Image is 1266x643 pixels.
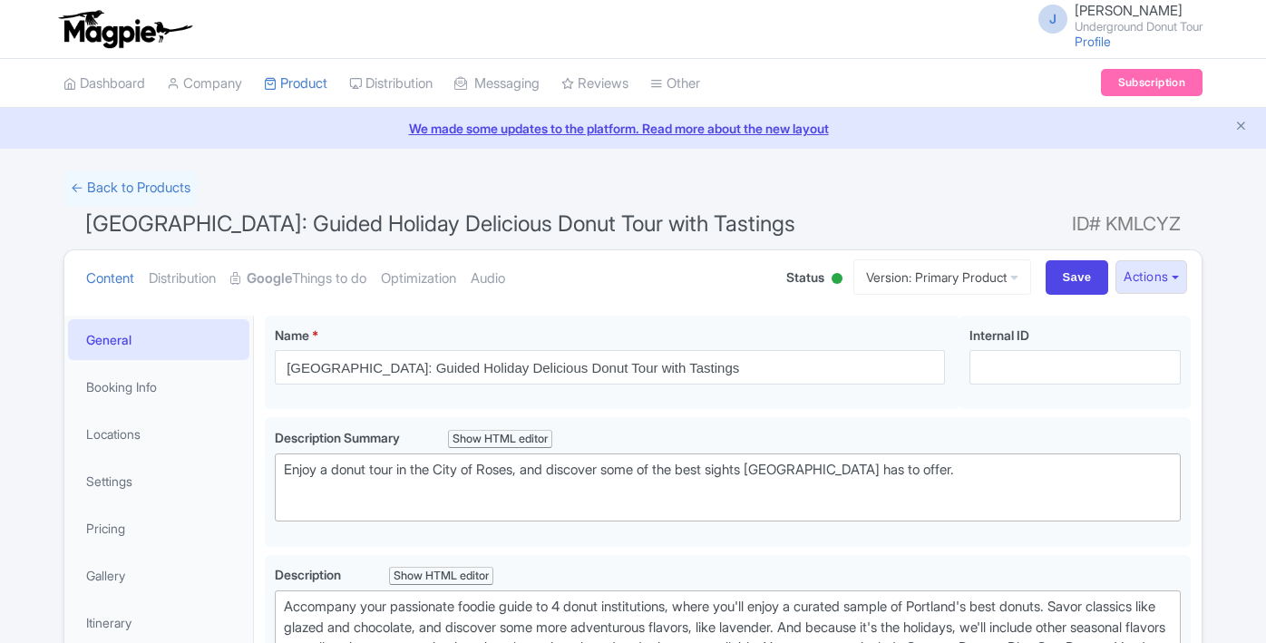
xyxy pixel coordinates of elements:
[1075,34,1111,49] a: Profile
[853,259,1031,295] a: Version: Primary Product
[230,250,366,307] a: GoogleThings to do
[561,59,628,109] a: Reviews
[11,119,1255,138] a: We made some updates to the platform. Read more about the new layout
[68,366,249,407] a: Booking Info
[68,319,249,360] a: General
[63,170,198,206] a: ← Back to Products
[448,430,552,449] div: Show HTML editor
[68,508,249,549] a: Pricing
[1072,206,1181,242] span: ID# KMLCYZ
[1075,2,1183,19] span: [PERSON_NAME]
[786,268,824,287] span: Status
[275,430,403,445] span: Description Summary
[349,59,433,109] a: Distribution
[68,414,249,454] a: Locations
[1101,69,1203,96] a: Subscription
[381,250,456,307] a: Optimization
[284,460,1172,501] div: Enjoy a donut tour in the City of Roses, and discover some of the best sights [GEOGRAPHIC_DATA] h...
[68,461,249,502] a: Settings
[1038,5,1067,34] span: J
[149,250,216,307] a: Distribution
[389,567,493,586] div: Show HTML editor
[85,210,795,237] span: [GEOGRAPHIC_DATA]: Guided Holiday Delicious Donut Tour with Tastings
[247,268,292,289] strong: Google
[264,59,327,109] a: Product
[828,266,846,294] div: Active
[454,59,540,109] a: Messaging
[1046,260,1109,295] input: Save
[969,327,1029,343] span: Internal ID
[86,250,134,307] a: Content
[167,59,242,109] a: Company
[68,602,249,643] a: Itinerary
[54,9,195,49] img: logo-ab69f6fb50320c5b225c76a69d11143b.png
[1075,21,1203,33] small: Underground Donut Tour
[1234,117,1248,138] button: Close announcement
[471,250,505,307] a: Audio
[1115,260,1187,294] button: Actions
[68,555,249,596] a: Gallery
[650,59,700,109] a: Other
[63,59,145,109] a: Dashboard
[275,327,309,343] span: Name
[275,567,344,582] span: Description
[1027,4,1203,33] a: J [PERSON_NAME] Underground Donut Tour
